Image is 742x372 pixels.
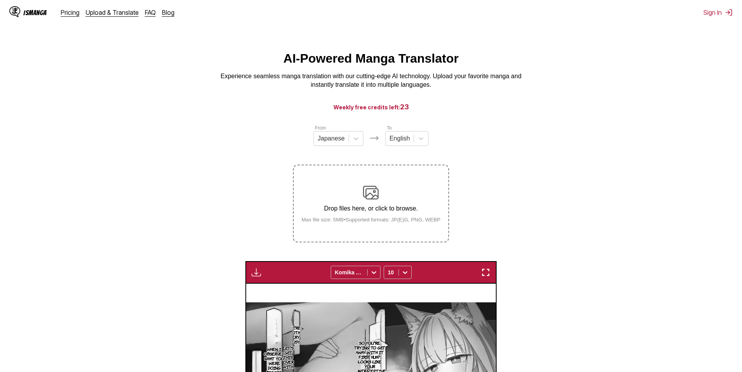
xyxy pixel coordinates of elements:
[481,268,490,277] img: Enter fullscreen
[9,6,61,19] a: IsManga LogoIsManga
[19,102,723,112] h3: Weekly free credits left:
[295,217,447,223] small: Max file size: 5MB • Supported formats: JP(E)G, PNG, WEBP
[145,9,156,16] a: FAQ
[252,268,261,277] img: Download translated images
[387,125,392,131] label: To
[9,6,20,17] img: IsManga Logo
[725,9,733,16] img: Sign out
[287,324,302,346] p: We're both very busy.
[61,9,79,16] a: Pricing
[370,133,379,143] img: Languages icon
[281,344,295,370] p: Let's get this over with.
[215,72,527,89] p: Experience seamless manga translation with our cutting-edge AI technology. Upload your favorite m...
[315,125,326,131] label: From
[162,9,174,16] a: Blog
[86,9,139,16] a: Upload & Translate
[400,103,409,111] span: 23
[295,205,447,212] p: Drop files here, or click to browse.
[284,51,459,66] h1: AI-Powered Manga Translator
[23,9,47,16] div: IsManga
[703,9,733,16] button: Sign In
